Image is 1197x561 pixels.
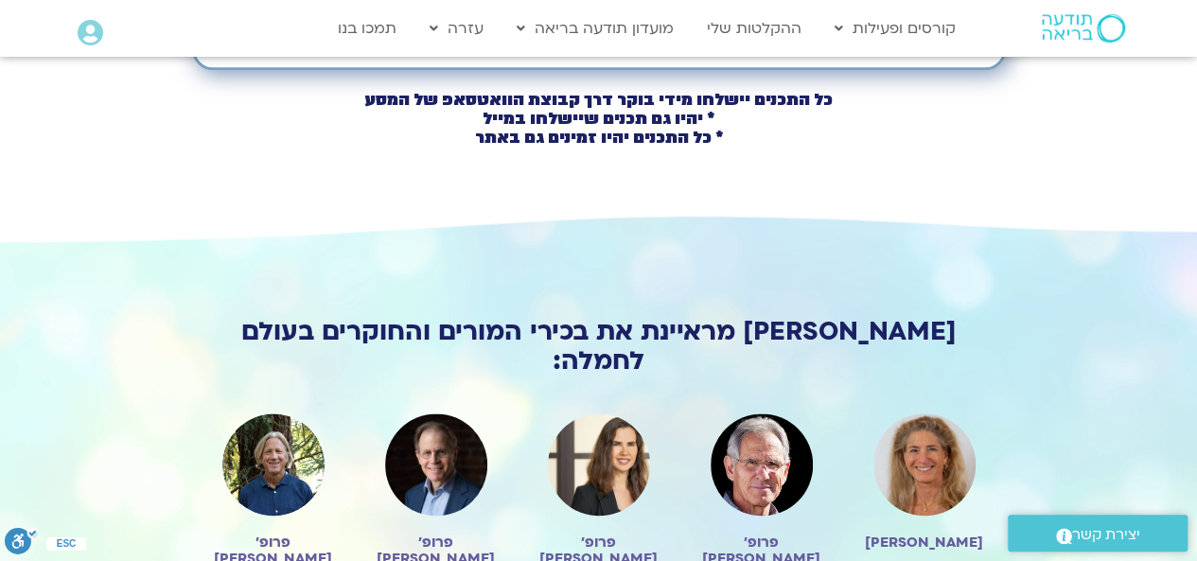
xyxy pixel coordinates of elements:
[1072,522,1140,548] span: יצירת קשר
[825,10,965,46] a: קורסים ופעילות
[365,89,833,111] b: כל התכנים יישלחו מידי בוקר דרך קבוצת הוואטסאפ של המסע
[697,10,811,46] a: ההקלטות שלי
[475,108,723,149] b: * יהיו גם תכנים שיישלחו במייל * כל התכנים יהיו זמינים גם באתר
[862,535,987,551] h2: [PERSON_NAME]
[507,10,683,46] a: מועדון תודעה בריאה
[1008,515,1188,552] a: יצירת קשר
[1042,14,1125,43] img: תודעה בריאה
[192,317,1006,376] h2: [PERSON_NAME] מראיינת את בכירי המורים והחוקרים בעולם לחמלה:
[420,10,493,46] a: עזרה
[328,10,406,46] a: תמכו בנו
